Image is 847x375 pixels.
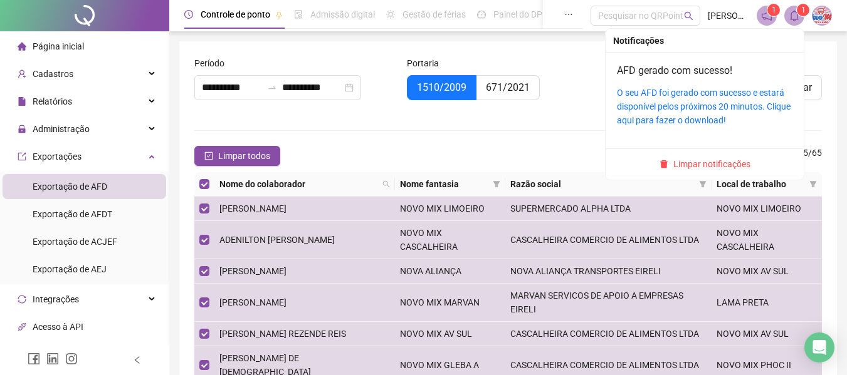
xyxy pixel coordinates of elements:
span: Razão social [510,177,694,191]
span: Portaria [407,56,439,70]
td: NOVO MIX LIMOEIRO [712,197,822,221]
td: NOVO MIX AV SUL [712,322,822,346]
span: filter [699,180,707,188]
img: 30682 [813,6,831,25]
span: Administração [33,124,90,134]
a: O seu AFD foi gerado com sucesso e estará disponível pelos próximos 20 minutos. Clique aqui para ... [617,88,791,125]
span: Controle de ponto [201,9,270,19]
span: clock-circle [184,10,193,19]
span: Relatórios [33,96,72,106]
td: LAMA PRETA [712,284,822,322]
span: Painel do DP [493,9,542,19]
span: ellipsis [564,10,573,19]
span: [PERSON_NAME] REZENDE REIS [219,329,346,339]
span: notification [761,10,772,21]
span: filter [490,175,503,193]
td: CASCALHEIRA COMERCIO DE ALIMENTOS LTDA [505,221,712,259]
span: Limpar todos [218,149,270,163]
td: NOVO MIX AV SUL [395,322,505,346]
span: user-add [18,69,26,78]
span: check-square [204,152,213,160]
td: NOVO MIX LIMOEIRO [395,197,505,221]
span: search [684,11,693,21]
span: Exportações [33,152,82,162]
span: Cadastros [33,69,73,79]
span: 1 [772,6,776,14]
td: NOVO MIX AV SUL [712,259,822,284]
span: export [18,152,26,161]
span: Nome do colaborador [219,177,377,191]
td: NOVA ALIANÇA TRANSPORTES EIRELI [505,259,712,284]
td: NOVO MIX CASCALHEIRA [712,221,822,259]
span: search [380,175,392,193]
span: 1 [801,6,806,14]
span: home [18,42,26,51]
sup: 1 [767,4,780,16]
span: file [18,97,26,106]
span: Integrações [33,294,79,304]
span: sync [18,295,26,304]
button: Limpar todos [194,146,280,166]
span: delete [660,160,668,168]
span: bell [789,10,800,21]
td: NOVA ALIANÇA [395,259,505,284]
span: Nome fantasia [400,177,488,191]
span: Acesso à API [33,322,83,332]
span: search [382,180,390,188]
span: Exportação de AFDT [33,209,112,219]
span: Exportação de ACJEF [33,237,117,247]
td: NOVO MIX CASCALHEIRA [395,221,505,259]
span: Gestão de férias [402,9,466,19]
span: swap-right [267,83,277,93]
span: sun [386,10,395,19]
span: Limpar notificações [673,157,750,171]
div: Notificações [613,34,796,48]
span: [PERSON_NAME] [219,266,287,276]
span: Página inicial [33,41,84,51]
span: 671/2021 [486,81,530,93]
span: lock [18,125,26,133]
span: filter [807,175,819,193]
a: AFD gerado com sucesso! [617,64,732,76]
span: 1510/2009 [417,81,466,93]
span: Exportar [775,80,812,95]
div: Open Intercom Messenger [804,332,834,362]
span: Período [194,56,224,70]
span: ADENILTON [PERSON_NAME] [219,235,335,245]
span: instagram [65,352,78,365]
span: Exportação de AFD [33,182,107,192]
span: filter [809,180,817,188]
button: Limpar notificações [655,157,755,172]
td: CASCALHEIRA COMERCIO DE ALIMENTOS LTDA [505,322,712,346]
span: file-done [294,10,303,19]
span: pushpin [275,11,283,19]
span: [PERSON_NAME] [219,203,287,213]
span: [PERSON_NAME] [708,9,749,23]
span: Local de trabalho [717,177,804,191]
span: [PERSON_NAME] [219,297,287,307]
span: linkedin [46,352,59,365]
span: filter [697,175,709,193]
td: MARVAN SERVICOS DE APOIO A EMPRESAS EIRELI [505,284,712,322]
span: to [267,83,277,93]
span: left [133,356,142,364]
span: dashboard [477,10,486,19]
span: facebook [28,352,40,365]
td: NOVO MIX MARVAN [395,284,505,322]
span: Admissão digital [310,9,375,19]
span: filter [493,180,500,188]
td: SUPERMERCADO ALPHA LTDA [505,197,712,221]
span: api [18,322,26,331]
span: Exportação de AEJ [33,264,107,274]
sup: 1 [797,4,809,16]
